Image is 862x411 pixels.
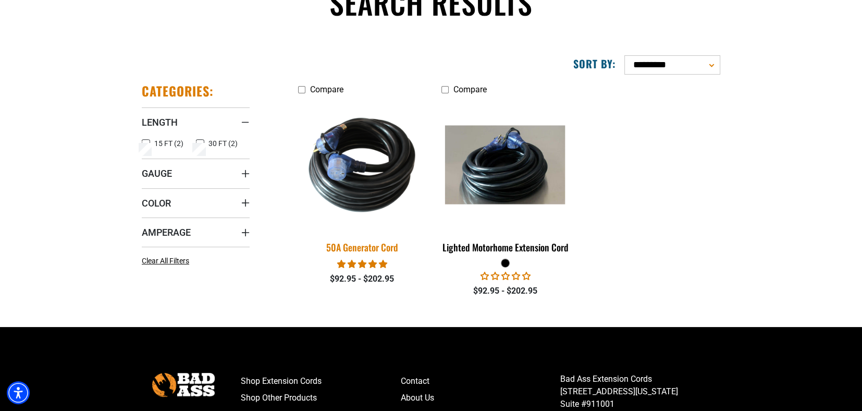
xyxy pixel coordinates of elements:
a: Contact [401,373,561,390]
span: Amperage [142,226,191,238]
span: 30 FT (2) [208,140,238,147]
span: 0.00 stars [480,271,530,281]
a: Clear All Filters [142,256,193,267]
a: Shop Extension Cords [241,373,401,390]
div: 50A Generator Cord [298,243,426,252]
img: Bad Ass Extension Cords [152,373,215,396]
label: Sort by: [573,57,616,70]
img: black [439,125,571,204]
summary: Gauge [142,159,250,188]
div: Lighted Motorhome Extension Cord [441,243,569,252]
span: Length [142,116,178,128]
summary: Amperage [142,217,250,247]
span: 5.00 stars [337,259,387,269]
span: Gauge [142,167,172,179]
div: $92.95 - $202.95 [298,273,426,285]
span: Clear All Filters [142,257,189,265]
span: Color [142,197,171,209]
span: Compare [310,84,343,94]
div: Accessibility Menu [7,381,30,404]
h2: Categories: [142,83,214,99]
span: 15 FT (2) [154,140,183,147]
div: $92.95 - $202.95 [441,285,569,297]
a: 50A Generator Cord [298,100,426,258]
a: About Us [401,390,561,406]
a: Shop Other Products [241,390,401,406]
span: Compare [453,84,487,94]
a: black Lighted Motorhome Extension Cord [441,100,569,258]
summary: Color [142,188,250,217]
summary: Length [142,107,250,137]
